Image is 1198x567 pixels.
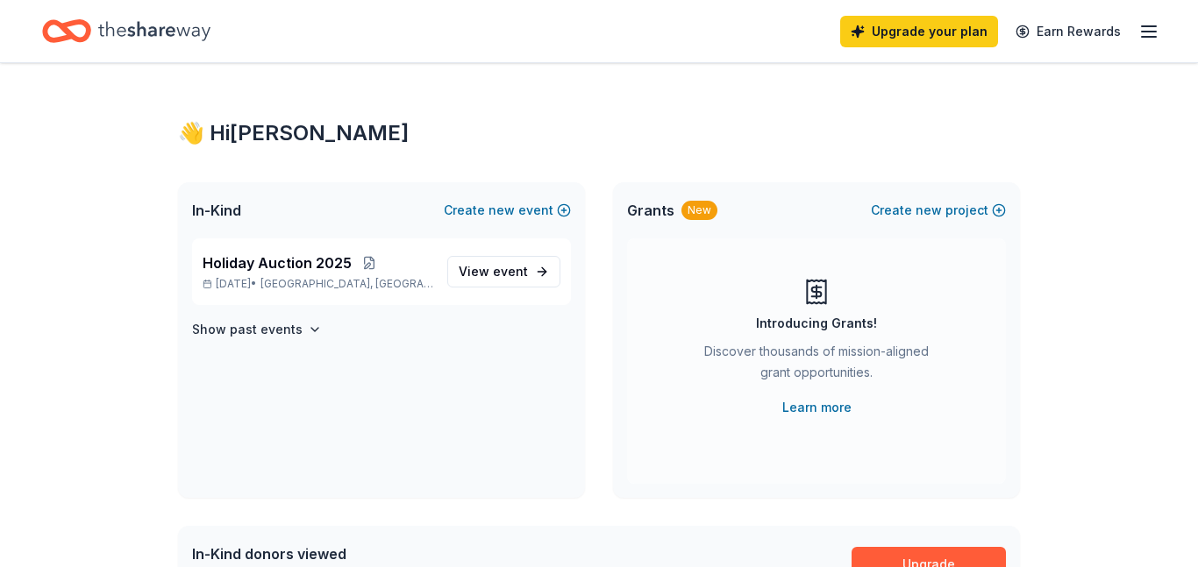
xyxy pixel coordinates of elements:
[916,200,942,221] span: new
[192,543,550,564] div: In-Kind donors viewed
[192,200,241,221] span: In-Kind
[447,256,560,287] a: View event
[1005,16,1131,47] a: Earn Rewards
[782,397,852,418] a: Learn more
[42,11,210,52] a: Home
[871,200,1006,221] button: Createnewproject
[488,200,515,221] span: new
[493,264,528,279] span: event
[192,319,303,340] h4: Show past events
[444,200,571,221] button: Createnewevent
[756,313,877,334] div: Introducing Grants!
[627,200,674,221] span: Grants
[260,277,433,291] span: [GEOGRAPHIC_DATA], [GEOGRAPHIC_DATA]
[681,201,717,220] div: New
[178,119,1020,147] div: 👋 Hi [PERSON_NAME]
[203,252,352,273] span: Holiday Auction 2025
[203,277,433,291] p: [DATE] •
[192,319,322,340] button: Show past events
[697,341,936,390] div: Discover thousands of mission-aligned grant opportunities.
[459,261,528,282] span: View
[840,16,998,47] a: Upgrade your plan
